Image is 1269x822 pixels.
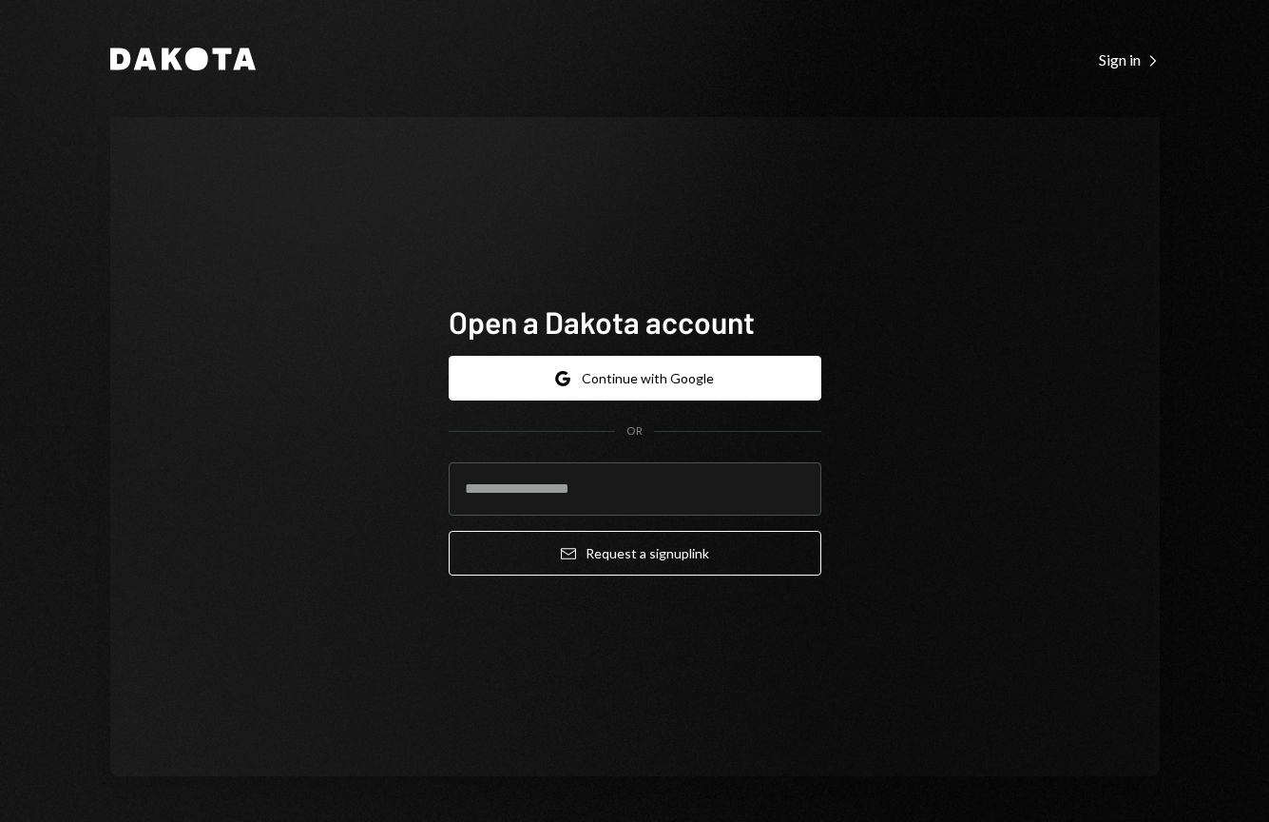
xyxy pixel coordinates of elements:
[1099,50,1160,69] div: Sign in
[1099,49,1160,69] a: Sign in
[626,423,643,440] div: OR
[449,356,821,401] button: Continue with Google
[449,303,821,341] h1: Open a Dakota account
[449,531,821,576] button: Request a signuplink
